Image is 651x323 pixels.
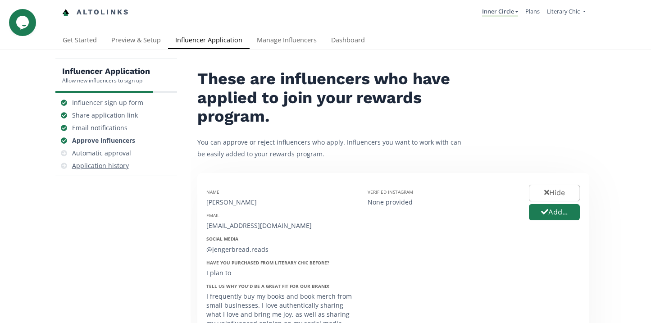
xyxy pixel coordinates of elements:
[368,189,515,195] div: Verified Instagram
[547,7,580,15] span: Literary Chic
[62,9,69,16] img: favicon-32x32.png
[55,32,104,50] a: Get Started
[104,32,168,50] a: Preview & Setup
[206,212,354,218] div: Email
[72,123,127,132] div: Email notifications
[168,32,250,50] a: Influencer Application
[72,111,138,120] div: Share application link
[197,70,468,126] h2: These are influencers who have applied to join your rewards program.
[206,236,238,242] strong: Social Media
[197,136,468,159] p: You can approve or reject influencers who apply. Influencers you want to work with can be easily ...
[206,189,354,195] div: Name
[529,204,580,221] button: Add...
[72,98,143,107] div: Influencer sign up form
[324,32,372,50] a: Dashboard
[206,198,354,207] div: [PERSON_NAME]
[62,77,150,84] div: Allow new influencers to sign up
[482,7,518,17] a: Inner Circle
[525,7,540,15] a: Plans
[72,161,129,170] div: Application history
[529,185,580,201] button: Hide
[72,136,135,145] div: Approve influencers
[9,9,38,36] iframe: chat widget
[62,66,150,77] h5: Influencer Application
[206,221,354,230] div: [EMAIL_ADDRESS][DOMAIN_NAME]
[547,7,585,18] a: Literary Chic
[62,5,130,20] a: Altolinks
[206,259,329,266] strong: Have you purchased from Literary Chic before?
[368,198,515,207] div: None provided
[206,268,354,278] div: I plan to
[72,149,131,158] div: Automatic approval
[206,283,329,289] strong: Tell us why you'd be a great fit for our brand!
[206,245,354,254] div: @jengerbread.reads
[250,32,324,50] a: Manage Influencers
